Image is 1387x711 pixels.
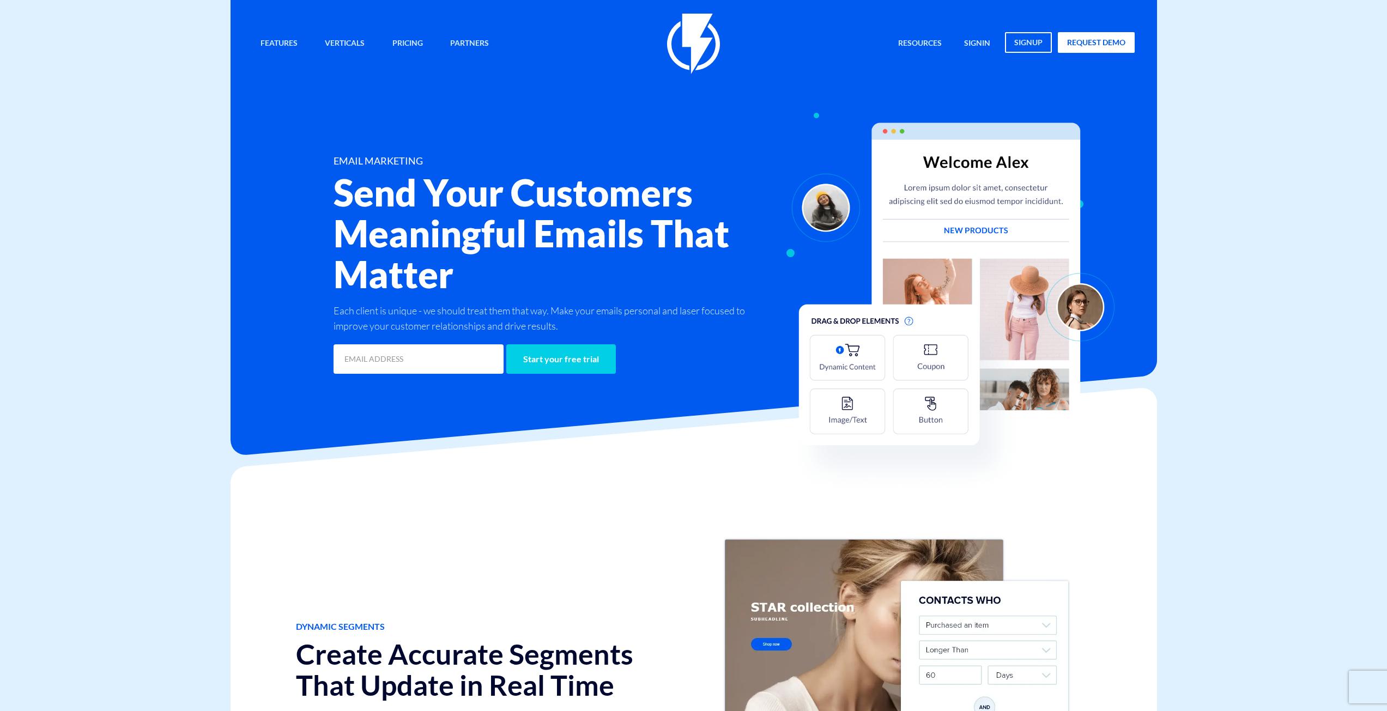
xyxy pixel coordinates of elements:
[956,32,998,56] a: signin
[334,344,504,374] input: EMAIL ADDRESS
[1005,32,1052,53] a: signup
[334,303,759,333] p: Each client is unique - we should treat them that way. Make your emails personal and laser focuse...
[506,344,616,374] input: Start your free trial
[890,32,950,56] a: Resources
[296,621,686,633] span: Dynamic Segments
[1058,32,1135,53] a: request demo
[334,172,759,294] h2: Send Your Customers Meaningful Emails That Matter
[384,32,431,56] a: Pricing
[442,32,497,56] a: Partners
[317,32,373,56] a: Verticals
[252,32,306,56] a: Features
[296,639,686,701] h2: Create Accurate Segments That Update in Real Time
[334,156,759,167] h1: Email Marketing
